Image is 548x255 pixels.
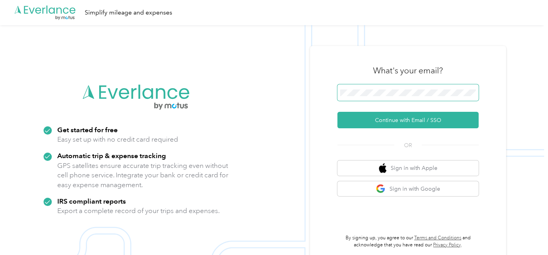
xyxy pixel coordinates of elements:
[376,184,386,194] img: google logo
[57,197,126,205] strong: IRS compliant reports
[379,163,387,173] img: apple logo
[373,65,443,76] h3: What's your email?
[433,242,461,248] a: Privacy Policy
[57,206,220,216] p: Export a complete record of your trips and expenses.
[337,160,479,176] button: apple logoSign in with Apple
[337,112,479,128] button: Continue with Email / SSO
[57,135,178,144] p: Easy set up with no credit card required
[414,235,461,241] a: Terms and Conditions
[57,161,229,190] p: GPS satellites ensure accurate trip tracking even without cell phone service. Integrate your bank...
[337,235,479,248] p: By signing up, you agree to our and acknowledge that you have read our .
[337,181,479,197] button: google logoSign in with Google
[85,8,172,18] div: Simplify mileage and expenses
[57,126,118,134] strong: Get started for free
[57,151,166,160] strong: Automatic trip & expense tracking
[394,141,422,149] span: OR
